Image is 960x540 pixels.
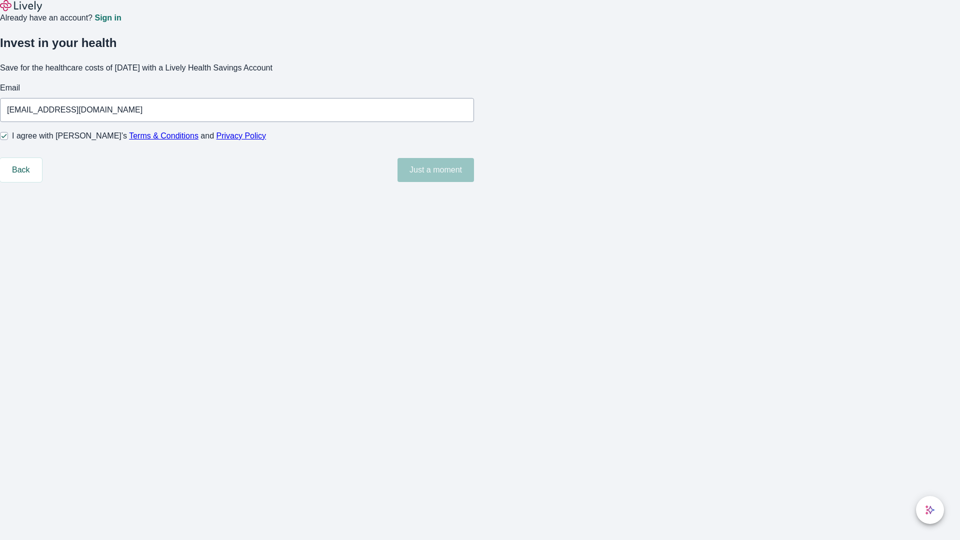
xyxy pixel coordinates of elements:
a: Sign in [94,14,121,22]
span: I agree with [PERSON_NAME]’s and [12,130,266,142]
svg: Lively AI Assistant [925,505,935,515]
button: chat [916,496,944,524]
a: Terms & Conditions [129,131,198,140]
a: Privacy Policy [216,131,266,140]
